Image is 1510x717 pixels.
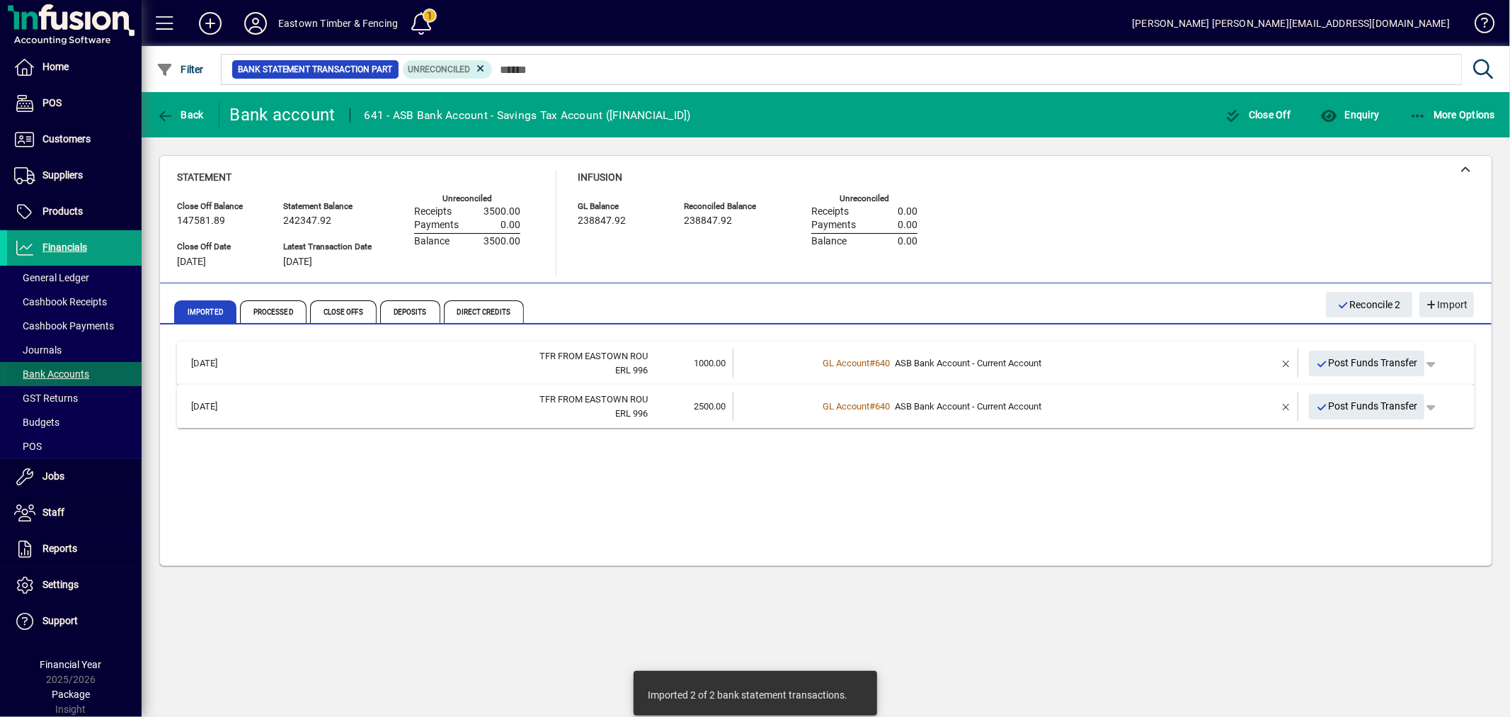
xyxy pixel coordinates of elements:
div: TFR FROM EASTOWN ROU [251,349,648,363]
span: Staff [42,507,64,518]
span: Home [42,61,69,72]
label: Unreconciled [442,194,492,203]
div: ERL [251,407,648,421]
a: Suppliers [7,158,142,193]
a: POS [7,434,142,458]
button: Import [1419,292,1474,317]
span: 3500.00 [484,206,520,218]
span: Suppliers [42,169,83,181]
span: Post Funds Transfer [1316,395,1418,418]
span: Close Offs [310,300,377,323]
button: Close Off [1221,102,1295,128]
button: Post Funds Transfer [1309,394,1425,419]
span: Settings [42,579,79,590]
span: Back [156,109,204,120]
a: Home [7,50,142,85]
button: Filter [153,57,207,82]
span: 3500.00 [484,236,520,247]
a: Staff [7,495,142,531]
a: Bank Accounts [7,362,142,386]
span: Payments [811,220,856,231]
span: Payments [414,220,459,231]
span: Support [42,615,78,626]
span: 0.00 [501,220,520,231]
span: General Ledger [14,272,89,283]
span: Deposits [380,300,440,323]
span: Jobs [42,470,64,482]
button: Remove [1275,352,1298,375]
span: Balance [414,236,450,247]
label: Unreconciled [840,194,889,203]
span: Close Off Date [177,242,262,252]
span: 238847.92 [578,215,626,227]
span: Products [42,205,83,217]
span: 0.00 [898,236,917,247]
span: GL Balance [578,202,663,211]
span: Latest Transaction Date [283,242,372,252]
span: Reconciled Balance [684,202,769,211]
span: Cashbook Payments [14,320,114,332]
span: POS [42,97,62,108]
div: 641 - ASB Bank Account - Savings Tax Account ([FINANCIAL_ID]) [365,104,691,127]
div: [PERSON_NAME] [PERSON_NAME][EMAIL_ADDRESS][DOMAIN_NAME] [1132,12,1450,35]
span: Statement Balance [283,202,372,211]
mat-chip: Reconciliation Status: Unreconciled [403,60,493,79]
div: ERL [251,363,648,378]
span: Reconcile 2 [1337,293,1401,317]
span: Customers [42,133,91,145]
div: Eastown Timber & Fencing [278,12,398,35]
span: [DATE] [283,256,312,268]
span: 640 [876,401,891,412]
mat-expansion-panel-header: [DATE]TFR FROM EASTOWN ROUERL 9961000.00GL Account#640ASB Bank Account - Current AccountPost Fund... [177,341,1475,385]
a: Knowledge Base [1464,3,1492,49]
span: Close Off [1225,109,1291,120]
td: [DATE] [184,349,251,378]
span: POS [14,441,42,452]
app-page-header-button: Back [142,102,219,128]
button: Profile [233,11,278,36]
span: More Options [1409,109,1496,120]
span: ASB Bank Account - Current Account [896,358,1042,368]
span: Bank Statement Transaction Part [238,62,393,77]
span: 0.00 [898,206,917,218]
button: Reconcile 2 [1326,292,1412,317]
a: Reports [7,531,142,567]
a: Cashbook Payments [7,314,142,338]
button: Back [153,102,207,128]
mat-expansion-panel-header: [DATE]TFR FROM EASTOWN ROUERL 9962500.00GL Account#640ASB Bank Account - Current AccountPost Fund... [177,385,1475,428]
div: Imported 2 of 2 bank statement transactions. [648,688,848,702]
span: Receipts [811,206,849,218]
span: Balance [811,236,847,247]
span: Processed [240,300,307,323]
button: Add [188,11,233,36]
a: GL Account#640 [818,356,896,371]
a: Cashbook Receipts [7,290,142,314]
span: Package [52,689,90,700]
button: Remove [1275,395,1298,418]
a: POS [7,86,142,121]
span: 2500.00 [694,401,726,412]
span: Cashbook Receipts [14,296,107,307]
span: 242347.92 [283,215,331,227]
span: GL Account [823,358,870,368]
span: Financial Year [40,659,102,670]
span: 1000.00 [694,358,726,368]
span: Budgets [14,417,59,428]
button: More Options [1406,102,1499,128]
span: Post Funds Transfer [1316,351,1418,375]
span: 0.00 [898,220,917,231]
a: GST Returns [7,386,142,410]
span: Enquiry [1320,109,1379,120]
span: Financials [42,242,87,253]
span: GST Returns [14,393,78,404]
button: Post Funds Transfer [1309,351,1425,376]
span: 147581.89 [177,215,225,227]
span: GL Account [823,401,870,412]
span: Filter [156,64,204,75]
span: Journals [14,344,62,356]
a: Journals [7,338,142,362]
td: [DATE] [184,392,251,421]
a: GL Account#640 [818,399,896,414]
span: ASB Bank Account - Current Account [896,401,1042,412]
span: Imported [174,300,236,323]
